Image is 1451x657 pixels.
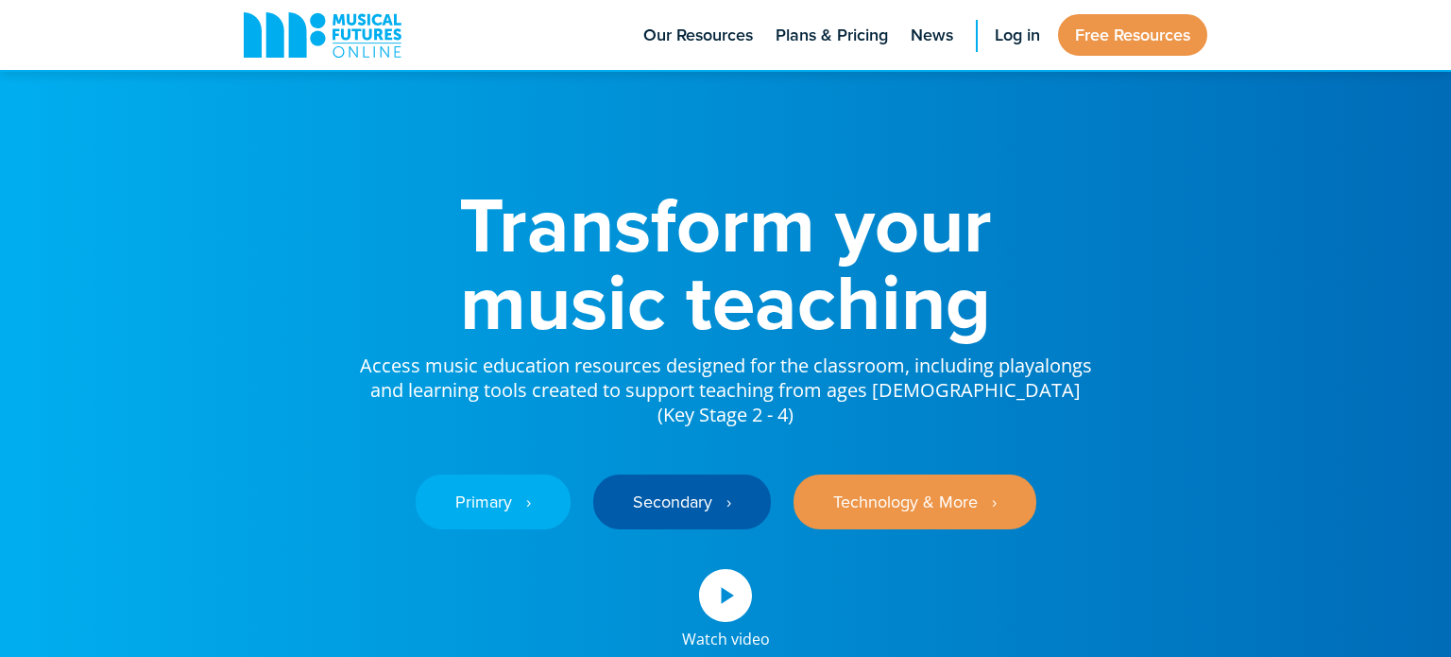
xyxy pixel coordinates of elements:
span: News [911,23,953,48]
p: Access music education resources designed for the classroom, including playalongs and learning to... [357,340,1094,427]
div: Watch video [682,622,770,647]
a: Free Resources [1058,14,1207,56]
a: Primary ‎‏‏‎ ‎ › [416,475,571,529]
a: Secondary ‎‏‏‎ ‎ › [593,475,771,529]
span: Our Resources [643,23,753,48]
span: Plans & Pricing [776,23,888,48]
span: Log in [995,23,1040,48]
h1: Transform your music teaching [357,185,1094,340]
a: Technology & More ‎‏‏‎ ‎ › [794,475,1036,529]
